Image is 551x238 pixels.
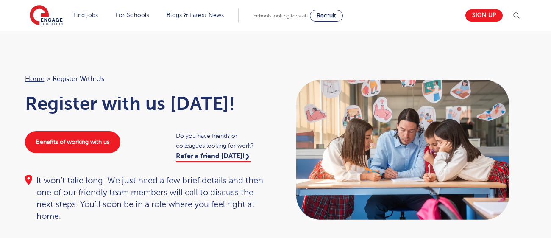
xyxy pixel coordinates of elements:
[116,12,149,18] a: For Schools
[176,152,251,162] a: Refer a friend [DATE]!
[30,5,63,26] img: Engage Education
[176,131,267,151] span: Do you have friends or colleagues looking for work?
[47,75,50,83] span: >
[167,12,224,18] a: Blogs & Latest News
[25,75,45,83] a: Home
[73,12,98,18] a: Find jobs
[25,131,120,153] a: Benefits of working with us
[465,9,503,22] a: Sign up
[310,10,343,22] a: Recruit
[25,175,267,222] div: It won’t take long. We just need a few brief details and then one of our friendly team members wi...
[25,73,267,84] nav: breadcrumb
[53,73,104,84] span: Register with us
[317,12,336,19] span: Recruit
[253,13,308,19] span: Schools looking for staff
[25,93,267,114] h1: Register with us [DATE]!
